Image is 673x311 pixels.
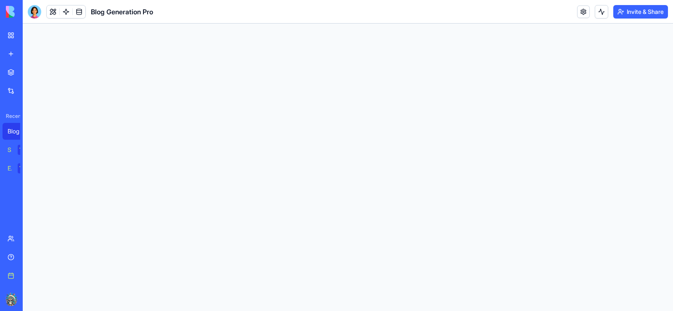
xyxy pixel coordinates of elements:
span: Blog Generation Pro [91,7,153,17]
img: logo [6,6,58,18]
div: Social Media Content Generator [8,146,12,154]
a: Blog Generation Pro [3,123,36,140]
a: Social Media Content GeneratorTRY [3,141,36,158]
a: Email Marketing GeneratorTRY [3,160,36,177]
span: Recent [3,113,20,120]
div: Email Marketing Generator [8,164,12,173]
button: Invite & Share [613,5,668,19]
div: Blog Generation Pro [8,127,31,136]
div: TRY [18,163,31,173]
div: TRY [18,145,31,155]
img: ACg8ocK2Y_jW8sPcQ1V_KmkdWvoA74tv5hR283dE1CF5z0CqtOCs-ox6=s96-c [4,292,18,306]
